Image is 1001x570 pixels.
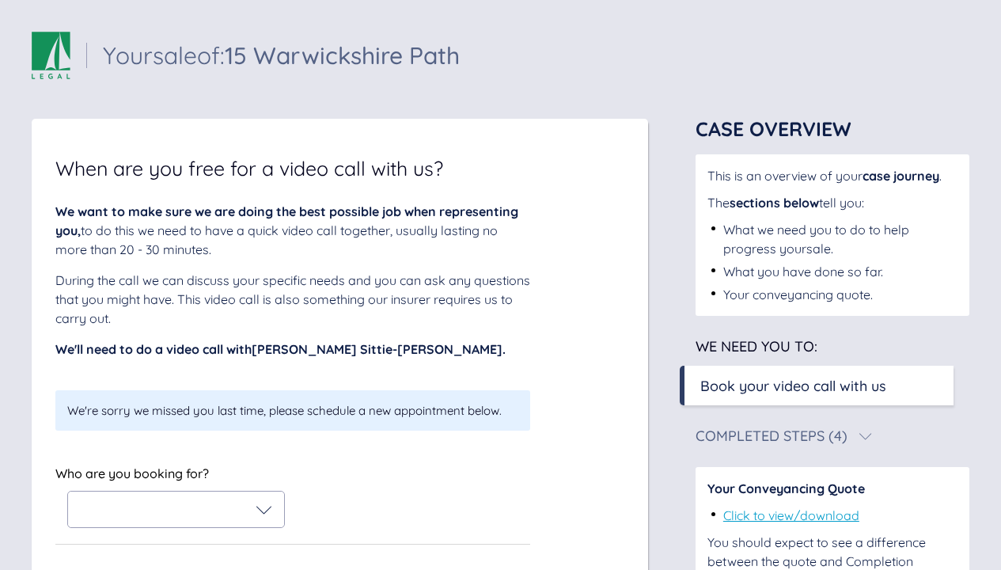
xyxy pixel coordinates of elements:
[707,481,865,496] span: Your Conveyancing Quote
[723,285,873,304] div: Your conveyancing quote.
[730,195,819,211] span: sections below
[723,262,883,281] div: What you have done so far.
[67,402,502,419] span: We're sorry we missed you last time, please schedule a new appointment below.
[723,507,859,523] a: Click to view/download
[700,375,886,397] div: Book your video call with us
[707,193,957,212] div: The tell you:
[55,158,443,178] span: When are you free for a video call with us?
[55,202,530,259] div: to do this we need to have a quick video call together, usually lasting no more than 20 - 30 minu...
[863,168,939,184] span: case journey
[696,337,817,355] span: We need you to:
[696,429,847,443] div: Completed Steps (4)
[55,465,209,481] span: Who are you booking for?
[696,116,851,141] span: Case Overview
[225,40,460,70] span: 15 Warwickshire Path
[55,271,530,328] div: During the call we can discuss your specific needs and you can ask any questions that you might h...
[55,203,518,238] span: We want to make sure we are doing the best possible job when representing you,
[55,341,506,357] span: We'll need to do a video call with [PERSON_NAME] Sittie-[PERSON_NAME] .
[103,44,460,67] div: Your sale of:
[707,166,957,185] div: This is an overview of your .
[723,220,957,258] div: What we need you to do to help progress your sale .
